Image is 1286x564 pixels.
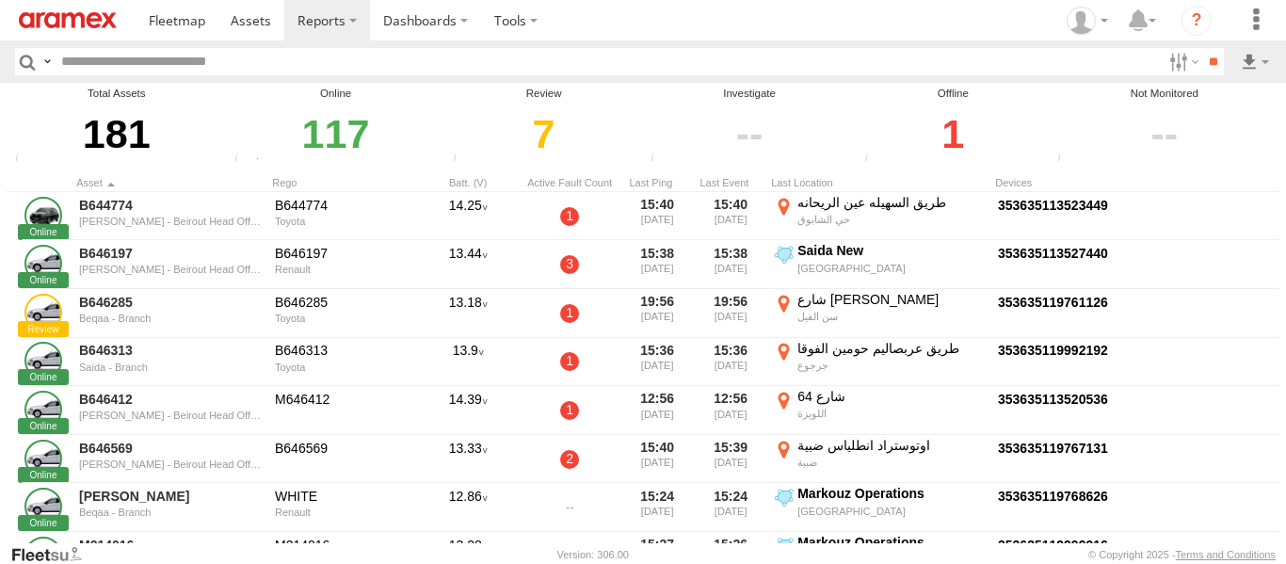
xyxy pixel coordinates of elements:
div: 13.18 [421,291,515,336]
a: [PERSON_NAME] [79,488,262,505]
label: Click to View Event Location [771,291,988,336]
div: طريق عربصاليم حومين الفوقا [797,340,985,357]
div: 15:39 [DATE] [698,437,764,482]
div: 19:56 [DATE] [624,291,690,336]
label: Click to View Event Location [771,388,988,433]
a: Click to View Asset Details [24,197,62,234]
div: اللويزة [797,407,985,420]
img: aramex-logo.svg [19,12,117,28]
a: Click to View Asset Details [24,391,62,428]
div: B646569 [275,440,410,457]
div: 15:36 [DATE] [624,340,690,385]
label: Click to View Event Location [771,242,988,287]
div: 13.33 [421,437,515,482]
div: 14.25 [421,194,515,239]
div: Click to Sort [624,176,690,189]
a: Click to View Device Details [998,198,1108,213]
div: Mazen Siblini [1060,7,1115,35]
a: 1 [560,207,579,226]
label: Click to View Event Location [771,485,988,530]
div: 15:24 [DATE] [698,485,764,530]
i: ? [1182,6,1212,36]
div: Assets that have not communicated at least once with the server in the last 48hrs [860,153,888,167]
a: Click to View Asset Details [24,488,62,525]
div: [PERSON_NAME] - Beirout Head Office [79,459,262,470]
div: Click to filter by Online [229,102,442,167]
div: 15:36 [DATE] [698,340,764,385]
div: 13.44 [421,242,515,287]
div: 15:40 [DATE] [698,194,764,239]
div: Online [229,86,442,102]
label: Search Query [40,48,55,75]
a: B646412 [79,391,262,408]
a: Click to View Device Details [998,295,1108,310]
div: Click to filter by Review [448,102,640,167]
div: Toyota [275,216,410,227]
a: Click to View Asset Details [24,440,62,477]
a: B646569 [79,440,262,457]
div: 14.39 [421,388,515,433]
div: 12.86 [421,485,515,530]
div: 19:56 [DATE] [698,291,764,336]
div: The health of these assets types is not monitored. [1053,153,1081,167]
div: Click to Sort [76,176,265,189]
a: Click to View Device Details [998,489,1108,504]
label: Search Filter Options [1162,48,1202,75]
a: M214016 [79,537,262,554]
a: B644774 [79,197,262,214]
a: 3 [560,255,579,274]
div: B646197 [275,245,410,262]
div: Total Assets [9,86,224,102]
div: 12:56 [DATE] [698,388,764,433]
div: [PERSON_NAME] - Beirout Head Office [79,410,262,421]
div: Markouz Operations [797,485,985,502]
div: Review [448,86,640,102]
div: Click to filter by Not Monitored [1053,102,1277,167]
a: Click to View Device Details [998,538,1108,553]
label: Click to View Event Location [771,194,988,239]
div: 12:56 [DATE] [624,388,690,433]
a: B646285 [79,294,262,311]
div: Investigate [645,86,854,102]
div: Last Location [771,176,988,189]
div: 15:38 [DATE] [624,242,690,287]
div: Assets that have not communicated at least once with the server in the last 6hrs [448,153,476,167]
div: Click to filter by Offline [860,102,1047,167]
div: Toyota [275,362,410,373]
a: Click to View Asset Details [24,342,62,379]
div: Saida - Branch [79,362,262,373]
div: Devices [995,176,1183,189]
div: Active Fault Count [522,176,617,189]
div: 15:38 [DATE] [698,242,764,287]
div: ضبية [797,456,985,469]
div: Total number of Enabled and Paused Assets [9,153,38,167]
a: Click to View Device Details [998,441,1108,456]
div: Click to Sort [272,176,413,189]
div: Beqaa - Branch [79,507,262,518]
div: Markouz Operations [797,534,985,551]
div: M646412 [275,391,410,408]
div: [GEOGRAPHIC_DATA] [797,262,985,275]
label: Click to View Event Location [771,340,988,385]
div: [GEOGRAPHIC_DATA] [797,505,985,518]
div: Saida New [797,242,985,259]
div: شارع [PERSON_NAME] [797,291,985,308]
div: اوتوستراد انطلياس ضبية [797,437,985,454]
label: Click to View Event Location [771,437,988,482]
div: [PERSON_NAME] - Beirout Head Office [79,264,262,275]
a: 1 [560,352,579,371]
a: Click to View Device Details [998,246,1108,261]
div: Click to Sort [698,176,764,189]
div: حي الشابوق [797,213,985,226]
div: Batt. (V) [421,176,515,189]
div: 15:40 [DATE] [624,194,690,239]
div: © Copyright 2025 - [1088,549,1276,560]
a: Terms and Conditions [1176,549,1276,560]
div: 15:40 [DATE] [624,437,690,482]
div: B646285 [275,294,410,311]
label: Export results as... [1239,48,1271,75]
div: سن الفيل [797,310,985,323]
a: B646197 [79,245,262,262]
div: 15:24 [DATE] [624,485,690,530]
div: شارع 64 [797,388,985,405]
